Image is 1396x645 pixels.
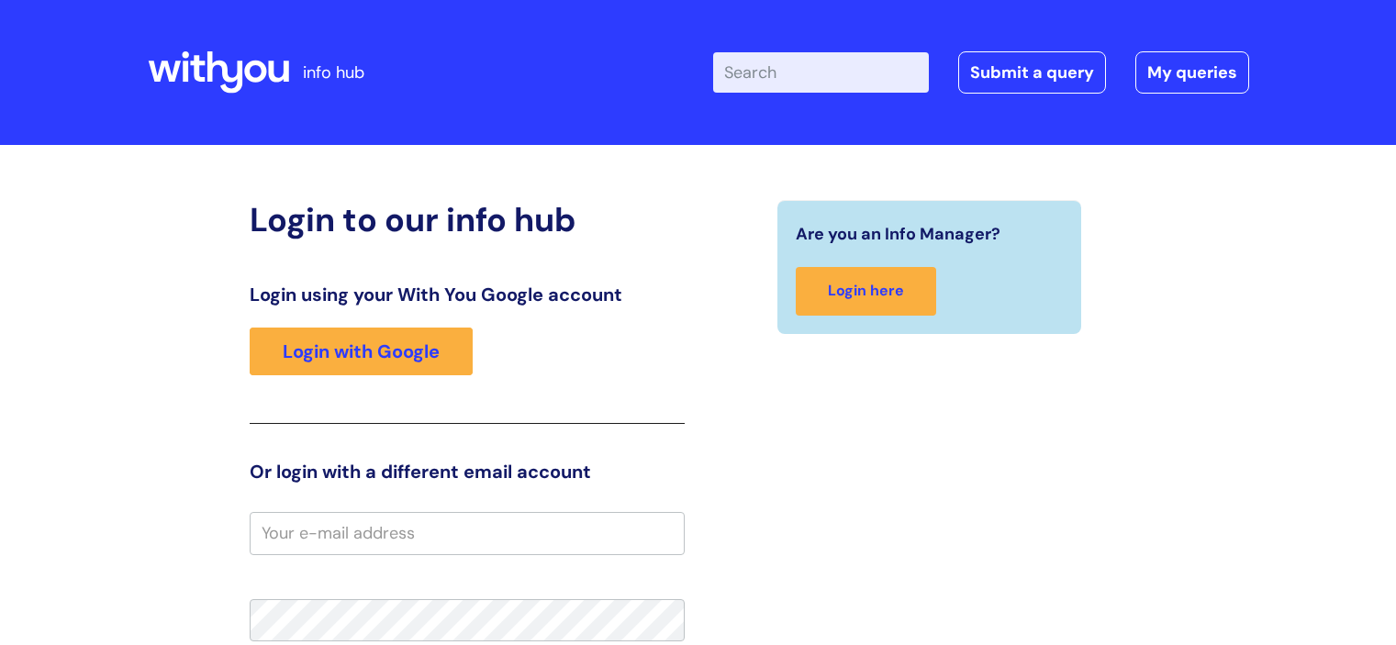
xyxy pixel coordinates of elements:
[250,284,685,306] h3: Login using your With You Google account
[250,328,473,375] a: Login with Google
[250,512,685,554] input: Your e-mail address
[303,58,364,87] p: info hub
[958,51,1106,94] a: Submit a query
[1135,51,1249,94] a: My queries
[796,267,936,316] a: Login here
[796,219,1000,249] span: Are you an Info Manager?
[250,200,685,239] h2: Login to our info hub
[250,461,685,483] h3: Or login with a different email account
[713,52,929,93] input: Search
